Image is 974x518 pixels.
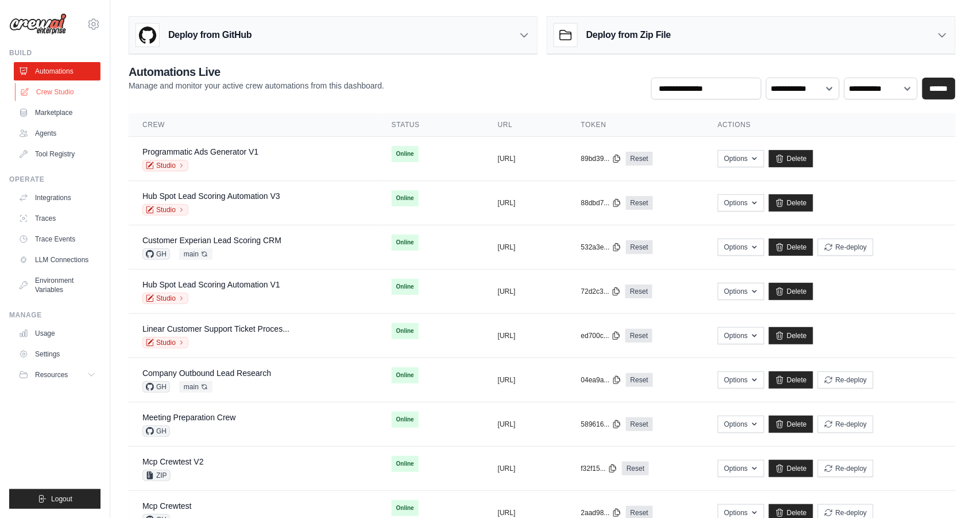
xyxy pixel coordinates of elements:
div: Operate [9,175,101,184]
a: Reset [626,417,653,431]
button: Options [718,283,764,300]
a: Programmatic Ads Generator V1 [142,147,258,156]
iframe: Chat Widget [917,463,974,518]
a: Integrations [14,189,101,207]
a: Trace Events [14,230,101,248]
span: GH [142,425,170,437]
button: Re-deploy [818,416,873,433]
a: Crew Studio [15,83,102,101]
img: Logo [9,13,67,35]
span: Online [392,323,419,339]
a: Marketplace [14,103,101,122]
span: Online [392,412,419,428]
th: Actions [704,113,956,137]
button: 2aad98... [581,508,621,517]
th: Token [567,113,704,137]
a: Studio [142,337,188,348]
a: Linear Customer Support Ticket Proces... [142,324,289,333]
a: Delete [769,371,813,389]
button: Resources [14,366,101,384]
h3: Deploy from GitHub [168,28,252,42]
a: Mcp Crewtest [142,501,192,511]
a: Environment Variables [14,271,101,299]
button: Options [718,150,764,167]
button: Options [718,416,764,433]
button: 04ea9a... [581,375,621,385]
a: Customer Experian Lead Scoring CRM [142,236,281,245]
a: Studio [142,204,188,216]
button: 72d2c3... [581,287,621,296]
span: Resources [35,370,68,379]
button: Logout [9,489,101,509]
span: Logout [51,494,72,504]
button: f32f15... [581,464,617,473]
th: Crew [129,113,378,137]
a: Hub Spot Lead Scoring Automation V1 [142,280,280,289]
span: GH [142,248,170,260]
a: Reset [622,462,649,475]
a: Traces [14,209,101,228]
button: Options [718,371,764,389]
span: Online [392,235,419,251]
button: Options [718,460,764,477]
a: LLM Connections [14,251,101,269]
button: Options [718,194,764,212]
a: Delete [769,327,813,344]
th: URL [484,113,567,137]
a: Tool Registry [14,145,101,163]
img: GitHub Logo [136,24,159,47]
span: Online [392,500,419,516]
span: GH [142,381,170,393]
a: Usage [14,324,101,343]
a: Meeting Preparation Crew [142,413,236,422]
button: Re-deploy [818,239,873,256]
a: Delete [769,460,813,477]
button: ed700c... [581,331,621,340]
button: 589616... [581,420,621,429]
span: Online [392,367,419,383]
span: Online [392,190,419,206]
a: Agents [14,124,101,143]
a: Studio [142,160,188,171]
button: 89bd39... [581,154,621,163]
span: ZIP [142,470,171,481]
a: Settings [14,345,101,363]
a: Reset [626,240,653,254]
button: 88dbd7... [581,198,621,208]
a: Reset [626,196,653,210]
span: Online [392,279,419,295]
a: Delete [769,239,813,256]
button: Re-deploy [818,460,873,477]
p: Manage and monitor your active crew automations from this dashboard. [129,80,384,91]
th: Status [378,113,484,137]
h3: Deploy from Zip File [586,28,671,42]
div: Manage [9,310,101,320]
a: Delete [769,416,813,433]
a: Reset [626,152,653,166]
span: Online [392,146,419,162]
a: Mcp Crewtest V2 [142,457,204,466]
h2: Automations Live [129,64,384,80]
a: Reset [625,329,652,343]
a: Hub Spot Lead Scoring Automation V3 [142,191,280,201]
button: Options [718,239,764,256]
span: main [179,248,212,260]
div: Build [9,48,101,57]
a: Company Outbound Lead Research [142,369,271,378]
span: main [179,381,212,393]
span: Online [392,456,419,472]
button: Re-deploy [818,371,873,389]
a: Automations [14,62,101,80]
a: Reset [626,373,653,387]
button: Options [718,327,764,344]
a: Delete [769,150,813,167]
button: 532a3e... [581,243,621,252]
a: Delete [769,283,813,300]
a: Studio [142,293,188,304]
a: Delete [769,194,813,212]
a: Reset [625,285,652,298]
